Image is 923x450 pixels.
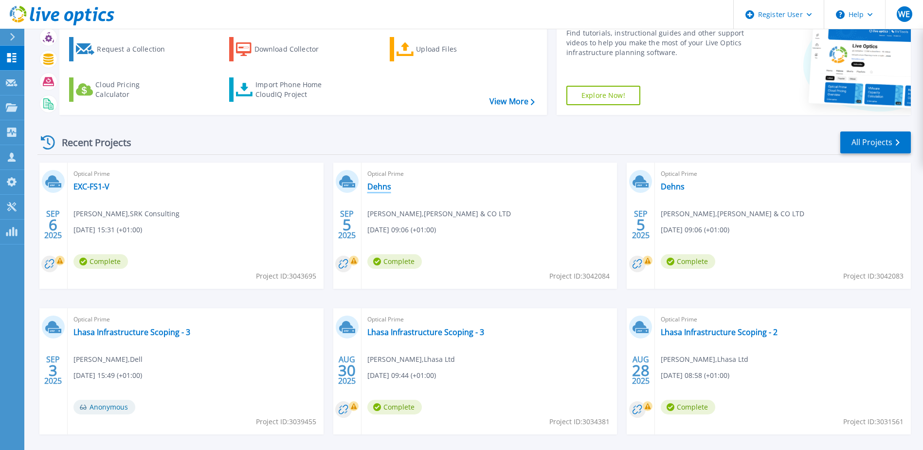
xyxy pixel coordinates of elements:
div: Cloud Pricing Calculator [95,80,173,99]
div: Download Collector [254,39,332,59]
span: Optical Prime [367,314,612,325]
div: SEP 2025 [632,207,650,243]
a: Dehns [367,182,391,191]
span: Optical Prime [661,169,905,179]
a: Explore Now! [566,86,640,105]
span: Project ID: 3031561 [843,416,904,427]
div: Request a Collection [97,39,175,59]
div: Import Phone Home CloudIQ Project [255,80,331,99]
a: Lhasa Infrastructure Scoping - 3 [367,327,484,337]
div: Find tutorials, instructional guides and other support videos to help you make the most of your L... [566,28,747,57]
span: Anonymous [73,400,135,414]
a: Dehns [661,182,685,191]
div: AUG 2025 [632,353,650,388]
div: AUG 2025 [338,353,356,388]
span: Complete [367,400,422,414]
span: Project ID: 3042084 [549,271,610,281]
div: Recent Projects [37,131,145,154]
span: WE [898,10,910,18]
span: [PERSON_NAME] , SRK Consulting [73,208,180,219]
a: Lhasa Infrastructure Scoping - 2 [661,327,778,337]
span: Complete [73,254,128,269]
span: Complete [367,254,422,269]
span: 3 [49,366,57,375]
a: All Projects [840,131,911,153]
span: [PERSON_NAME] , Lhasa Ltd [661,354,748,365]
a: Lhasa Infrastructure Scoping - 3 [73,327,190,337]
span: Project ID: 3034381 [549,416,610,427]
span: Optical Prime [73,169,318,179]
a: Cloud Pricing Calculator [69,77,178,102]
a: Download Collector [229,37,338,61]
span: Optical Prime [661,314,905,325]
div: SEP 2025 [44,353,62,388]
span: [PERSON_NAME] , [PERSON_NAME] & CO LTD [661,208,804,219]
span: Complete [661,400,715,414]
span: Complete [661,254,715,269]
div: Upload Files [416,39,494,59]
a: EXC-FS1-V [73,182,109,191]
span: Project ID: 3043695 [256,271,316,281]
div: SEP 2025 [44,207,62,243]
span: [DATE] 15:49 (+01:00) [73,370,142,381]
div: SEP 2025 [338,207,356,243]
span: [DATE] 09:06 (+01:00) [367,225,436,235]
span: 5 [636,221,645,229]
a: Request a Collection [69,37,178,61]
span: Project ID: 3042083 [843,271,904,281]
a: Upload Files [390,37,498,61]
span: [DATE] 09:44 (+01:00) [367,370,436,381]
span: 28 [632,366,650,375]
span: Project ID: 3039455 [256,416,316,427]
span: [PERSON_NAME] , Lhasa Ltd [367,354,455,365]
span: [PERSON_NAME] , Dell [73,354,143,365]
a: View More [489,97,535,106]
span: 6 [49,221,57,229]
span: [DATE] 08:58 (+01:00) [661,370,729,381]
span: 5 [343,221,351,229]
span: [PERSON_NAME] , [PERSON_NAME] & CO LTD [367,208,511,219]
span: Optical Prime [367,169,612,179]
span: 30 [338,366,356,375]
span: [DATE] 09:06 (+01:00) [661,225,729,235]
span: [DATE] 15:31 (+01:00) [73,225,142,235]
span: Optical Prime [73,314,318,325]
